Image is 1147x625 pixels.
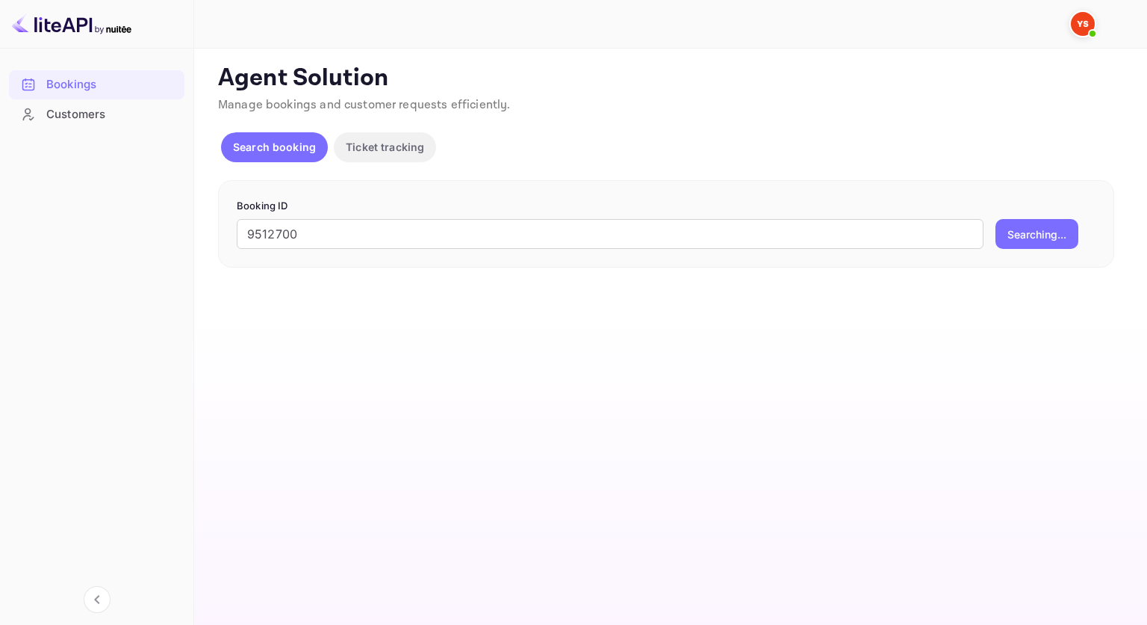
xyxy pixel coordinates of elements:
[12,12,131,36] img: LiteAPI logo
[46,106,177,123] div: Customers
[233,139,316,155] p: Search booking
[218,64,1120,93] p: Agent Solution
[237,219,983,249] input: Enter Booking ID (e.g., 63782194)
[9,100,184,128] a: Customers
[9,100,184,129] div: Customers
[46,76,177,93] div: Bookings
[1071,12,1095,36] img: Yandex Support
[218,97,511,113] span: Manage bookings and customer requests efficiently.
[346,139,424,155] p: Ticket tracking
[84,586,111,613] button: Collapse navigation
[9,70,184,99] div: Bookings
[9,70,184,98] a: Bookings
[237,199,1095,214] p: Booking ID
[995,219,1078,249] button: Searching...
